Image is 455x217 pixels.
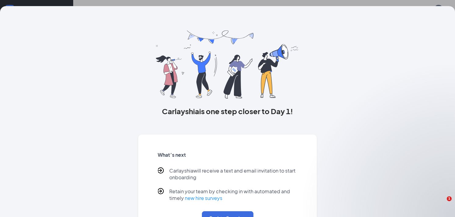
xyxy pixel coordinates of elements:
img: you are all set [156,30,299,99]
p: Carlayshia will receive a text and email invitation to start onboarding [169,167,298,181]
h3: Carlayshia is one step closer to Day 1! [138,106,317,116]
h5: What’s next [158,152,298,158]
p: Retain your team by checking in with automated and timely [169,188,298,201]
a: new hire surveys [185,195,222,201]
iframe: Intercom live chat [434,196,449,211]
span: 1 [447,196,452,201]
